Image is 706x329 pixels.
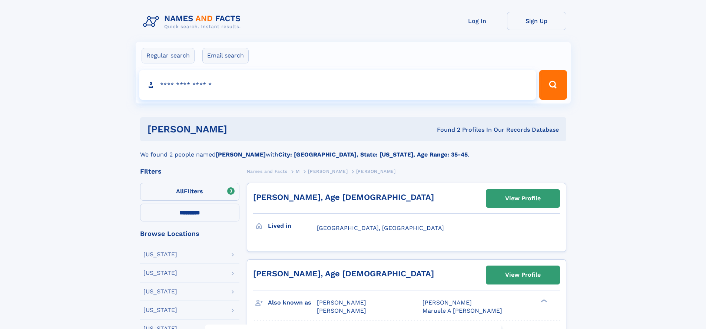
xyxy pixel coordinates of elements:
[176,188,184,195] span: All
[539,70,567,100] button: Search Button
[253,193,434,202] a: [PERSON_NAME], Age [DEMOGRAPHIC_DATA]
[356,169,396,174] span: [PERSON_NAME]
[143,289,177,295] div: [US_STATE]
[486,266,560,284] a: View Profile
[140,168,239,175] div: Filters
[268,296,317,309] h3: Also known as
[142,48,195,63] label: Regular search
[140,141,566,159] div: We found 2 people named with .
[296,169,300,174] span: M
[143,251,177,257] div: [US_STATE]
[140,230,239,237] div: Browse Locations
[505,266,541,283] div: View Profile
[140,183,239,201] label: Filters
[143,307,177,313] div: [US_STATE]
[505,190,541,207] div: View Profile
[422,307,502,314] span: Maruele A [PERSON_NAME]
[139,70,536,100] input: search input
[539,298,548,303] div: ❯
[202,48,249,63] label: Email search
[253,269,434,278] a: [PERSON_NAME], Age [DEMOGRAPHIC_DATA]
[486,190,560,207] a: View Profile
[268,220,317,232] h3: Lived in
[296,167,300,176] a: M
[143,270,177,276] div: [US_STATE]
[332,126,559,134] div: Found 2 Profiles In Our Records Database
[317,307,366,314] span: [PERSON_NAME]
[216,151,266,158] b: [PERSON_NAME]
[448,12,507,30] a: Log In
[148,125,332,134] h1: [PERSON_NAME]
[308,169,348,174] span: [PERSON_NAME]
[247,167,288,176] a: Names and Facts
[317,299,366,306] span: [PERSON_NAME]
[140,12,247,32] img: Logo Names and Facts
[317,224,444,231] span: [GEOGRAPHIC_DATA], [GEOGRAPHIC_DATA]
[422,299,472,306] span: [PERSON_NAME]
[507,12,566,30] a: Sign Up
[278,151,468,158] b: City: [GEOGRAPHIC_DATA], State: [US_STATE], Age Range: 35-45
[308,167,348,176] a: [PERSON_NAME]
